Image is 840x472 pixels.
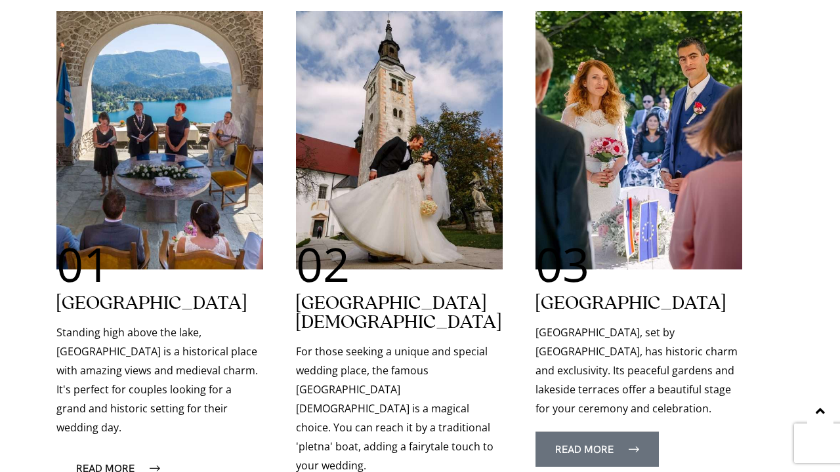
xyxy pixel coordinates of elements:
[535,323,742,418] p: [GEOGRAPHIC_DATA], set by [GEOGRAPHIC_DATA], has historic charm and exclusivity. Its peaceful gar...
[535,250,742,278] div: 03
[535,294,726,313] a: [GEOGRAPHIC_DATA]
[296,250,503,278] div: 02
[56,294,247,313] a: [GEOGRAPHIC_DATA]
[296,294,501,332] a: [GEOGRAPHIC_DATA][DEMOGRAPHIC_DATA]
[555,444,614,455] span: Read More
[56,250,263,278] div: 01
[56,323,263,437] p: Standing high above the lake, [GEOGRAPHIC_DATA] is a historical place with amazing views and medi...
[535,431,659,467] a: Read More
